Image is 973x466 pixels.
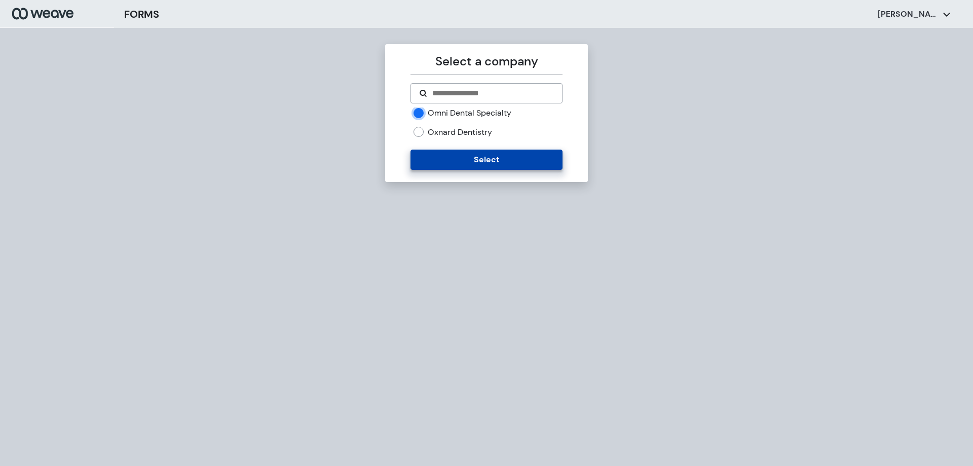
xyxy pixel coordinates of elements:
p: Select a company [410,52,562,70]
label: Omni Dental Specialty [428,107,511,119]
h3: FORMS [124,7,159,22]
label: Oxnard Dentistry [428,127,492,138]
button: Select [410,150,562,170]
p: [PERSON_NAME] [878,9,939,20]
input: Search [431,87,553,99]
